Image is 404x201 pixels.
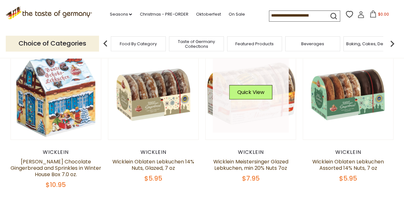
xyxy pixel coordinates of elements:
[99,37,112,50] img: previous arrow
[229,85,272,99] button: Quick View
[366,11,393,20] button: $0.00
[120,41,157,46] a: Food By Category
[6,36,99,51] p: Choice of Categories
[312,158,384,172] a: Wicklein Oblaten Lebkuchen Assorted 14% Nuts, 7 oz
[171,39,222,49] a: Taste of Germany Collections
[205,149,296,155] div: Wicklein
[144,174,162,183] span: $5.95
[378,11,389,17] span: $0.00
[228,11,245,18] a: On Sale
[112,158,194,172] a: Wicklein Oblaten Lebkuchen 14% Nuts, Glazed, 7 oz
[196,11,221,18] a: Oktoberfest
[303,50,393,140] img: Wicklein
[11,158,101,178] a: [PERSON_NAME] Chocolate Gingerbread and Sprinkles in Winter House Box 7.0 oz.
[339,174,357,183] span: $5.95
[11,149,102,155] div: Wicklein
[108,50,199,140] img: Wicklein
[108,149,199,155] div: Wicklein
[235,41,274,46] a: Featured Products
[301,41,324,46] a: Beverages
[110,11,132,18] a: Seasons
[206,50,296,140] img: Wicklein
[140,11,188,18] a: Christmas - PRE-ORDER
[11,50,101,140] img: Wicklein
[46,180,66,189] span: $10.95
[303,149,394,155] div: Wicklein
[242,174,260,183] span: $7.95
[386,37,399,50] img: next arrow
[346,41,396,46] a: Baking, Cakes, Desserts
[213,158,288,172] a: Wicklein Meistersinger Glazed Lebkuchen, min 20% Nuts 7oz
